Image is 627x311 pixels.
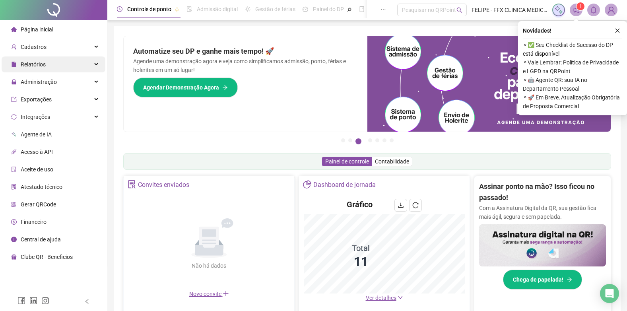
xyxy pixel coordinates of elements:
span: close [615,28,620,33]
span: Gerar QRCode [21,201,56,208]
span: pie-chart [303,180,311,189]
img: sparkle-icon.fc2bf0ac1784a2077858766a79e2daf3.svg [554,6,563,14]
span: qrcode [11,202,17,207]
div: Dashboard de jornada [313,178,376,192]
div: Open Intercom Messenger [600,284,619,303]
span: search [456,7,462,13]
span: sync [11,114,17,120]
span: user-add [11,44,17,50]
span: Chega de papelada! [513,275,563,284]
img: 7697 [605,4,617,16]
span: 1 [579,4,582,9]
span: Novidades ! [523,26,551,35]
span: Clube QR - Beneficios [21,254,73,260]
p: Agende uma demonstração agora e veja como simplificamos admissão, ponto, férias e holerites em um... [133,57,358,74]
span: solution [11,184,17,190]
span: home [11,27,17,32]
span: Novo convite [189,291,229,297]
span: facebook [17,297,25,305]
span: Admissão digital [197,6,238,12]
span: Painel de controle [325,158,369,165]
span: download [398,202,404,208]
span: Painel do DP [313,6,344,12]
span: Controle de ponto [127,6,171,12]
button: 7 [390,138,394,142]
span: ⚬ ✅ Seu Checklist de Sucesso do DP está disponível [523,41,622,58]
button: 6 [382,138,386,142]
span: Acesso à API [21,149,53,155]
button: 1 [341,138,345,142]
span: Integrações [21,114,50,120]
span: plus [223,290,229,297]
h2: Assinar ponto na mão? Isso ficou no passado! [479,181,606,204]
button: 2 [348,138,352,142]
img: banner%2F02c71560-61a6-44d4-94b9-c8ab97240462.png [479,224,606,266]
img: banner%2Fd57e337e-a0d3-4837-9615-f134fc33a8e6.png [367,36,611,132]
span: Central de ajuda [21,236,61,243]
span: clock-circle [117,6,122,12]
span: solution [128,180,136,189]
span: down [398,295,403,300]
span: api [11,149,17,155]
span: export [11,97,17,102]
span: Administração [21,79,57,85]
span: dashboard [303,6,308,12]
div: Convites enviados [138,178,189,192]
span: book [359,6,365,12]
span: lock [11,79,17,85]
span: file-done [186,6,192,12]
span: Ver detalhes [366,295,396,301]
button: 5 [375,138,379,142]
span: Gestão de férias [255,6,295,12]
span: pushpin [347,7,352,12]
span: notification [573,6,580,14]
span: Agendar Demonstração Agora [143,83,219,92]
h2: Automatize seu DP e ganhe mais tempo! 🚀 [133,46,358,57]
span: Relatórios [21,61,46,68]
span: info-circle [11,237,17,242]
span: ⚬ 🚀 Em Breve, Atualização Obrigatória de Proposta Comercial [523,93,622,111]
span: instagram [41,297,49,305]
button: Chega de papelada! [503,270,582,290]
span: ⚬ 🤖 Agente QR: sua IA no Departamento Pessoal [523,76,622,93]
span: file [11,62,17,67]
button: Agendar Demonstração Agora [133,78,238,97]
button: 3 [355,138,361,144]
span: ⚬ Vale Lembrar: Política de Privacidade e LGPD na QRPoint [523,58,622,76]
span: FELIPE - FFX CLINICA MEDICA E ODONTOLÓGICA LTDA [472,6,547,14]
span: ellipsis [380,6,386,12]
span: Agente de IA [21,131,52,138]
span: Exportações [21,96,52,103]
span: Financeiro [21,219,47,225]
span: sun [245,6,250,12]
div: Não há dados [173,261,246,270]
span: reload [412,202,419,208]
span: bell [590,6,597,14]
span: arrow-right [222,85,228,90]
span: Atestado técnico [21,184,62,190]
span: Contabilidade [375,158,409,165]
span: pushpin [175,7,179,12]
a: Ver detalhes down [366,295,403,301]
span: dollar [11,219,17,225]
span: Aceite de uso [21,166,53,173]
p: Com a Assinatura Digital da QR, sua gestão fica mais ágil, segura e sem papelada. [479,204,606,221]
span: gift [11,254,17,260]
span: audit [11,167,17,172]
sup: 1 [577,2,584,10]
h4: Gráfico [347,199,373,210]
span: arrow-right [567,277,572,282]
span: Cadastros [21,44,47,50]
span: Página inicial [21,26,53,33]
span: left [84,299,90,304]
span: linkedin [29,297,37,305]
button: 4 [368,138,372,142]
